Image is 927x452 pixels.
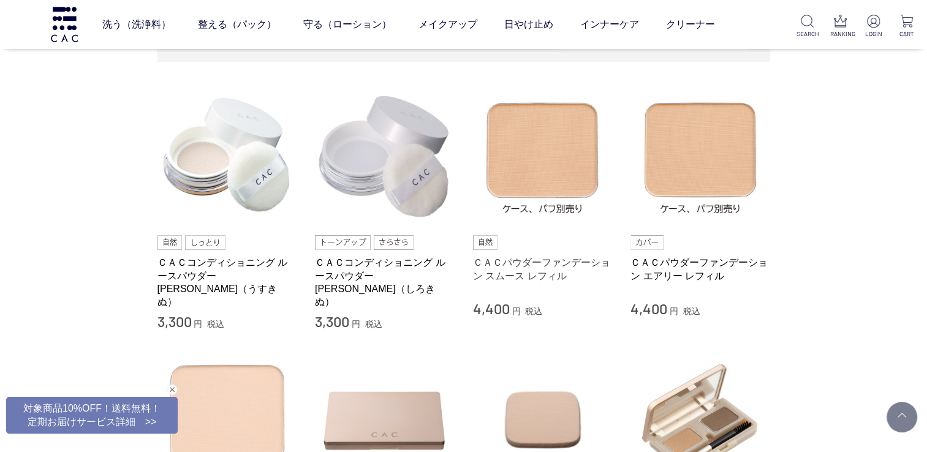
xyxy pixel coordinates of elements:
[49,7,80,42] img: logo
[796,15,818,39] a: SEARCH
[512,306,520,316] span: 円
[665,7,714,42] a: クリーナー
[473,256,613,282] a: ＣＡＣパウダーファンデーション スムース レフィル
[683,306,700,316] span: 税込
[157,86,297,226] img: ＣＡＣコンディショニング ルースパウダー 薄絹（うすきぬ）
[830,29,851,39] p: RANKING
[670,306,678,316] span: 円
[303,7,391,42] a: 守る（ローション）
[830,15,851,39] a: RANKING
[473,235,498,250] img: 自然
[896,29,917,39] p: CART
[207,319,224,329] span: 税込
[896,15,917,39] a: CART
[102,7,170,42] a: 洗う（洗浄料）
[352,319,360,329] span: 円
[315,312,349,330] span: 3,300
[473,299,510,317] span: 4,400
[185,235,225,250] img: しっとり
[630,256,770,282] a: ＣＡＣパウダーファンデーション エアリー レフィル
[365,319,382,329] span: 税込
[197,7,276,42] a: 整える（パック）
[315,256,455,308] a: ＣＡＣコンディショニング ルースパウダー [PERSON_NAME]（しろきぬ）
[473,86,613,226] img: ＣＡＣパウダーファンデーション スムース レフィル
[418,7,477,42] a: メイクアップ
[630,235,664,250] img: カバー
[157,312,192,330] span: 3,300
[315,235,371,250] img: トーンアップ
[630,86,770,226] img: ＣＡＣパウダーファンデーション エアリー レフィル
[796,29,818,39] p: SEARCH
[863,15,884,39] a: LOGIN
[630,299,667,317] span: 4,400
[157,256,297,308] a: ＣＡＣコンディショニング ルースパウダー [PERSON_NAME]（うすきぬ）
[374,235,414,250] img: さらさら
[863,29,884,39] p: LOGIN
[580,7,638,42] a: インナーケア
[194,319,202,329] span: 円
[525,306,542,316] span: 税込
[504,7,553,42] a: 日やけ止め
[315,86,455,226] img: ＣＡＣコンディショニング ルースパウダー 白絹（しろきぬ）
[157,235,183,250] img: 自然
